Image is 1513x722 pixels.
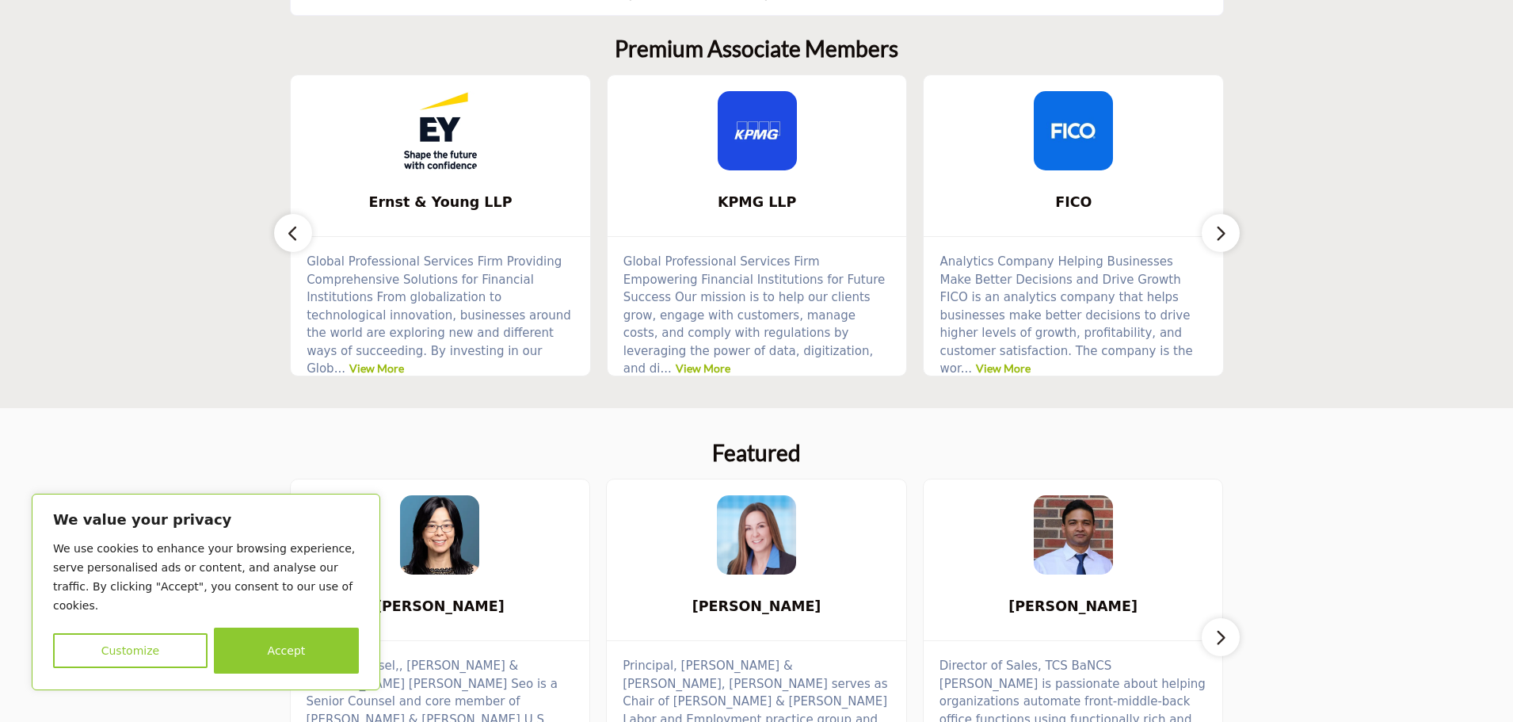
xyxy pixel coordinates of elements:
p: We value your privacy [53,510,359,529]
b: Carole Miller [631,586,882,628]
span: KPMG LLP [631,192,883,212]
p: Global Professional Services Firm Empowering Financial Institutions for Future Success Our missio... [623,253,891,378]
a: FICO [924,181,1223,223]
b: Kshitiz Mittal [947,586,1199,628]
img: Carole Miller [717,495,796,575]
span: Ernst & Young LLP [314,192,566,212]
a: View More [349,361,404,375]
h2: Premium Associate Members [615,36,898,63]
b: FICO [947,181,1199,223]
span: [PERSON_NAME] [631,596,882,617]
img: Kshitiz Mittal [1034,495,1113,575]
a: [PERSON_NAME] [924,586,1223,628]
a: [PERSON_NAME] [291,586,590,628]
button: Accept [214,628,359,674]
p: We use cookies to enhance your browsing experience, serve personalised ads or content, and analys... [53,539,359,615]
span: [PERSON_NAME] [314,596,566,617]
span: ... [660,361,671,376]
a: [PERSON_NAME] [607,586,906,628]
b: KPMG LLP [631,181,883,223]
img: KPMG LLP [718,91,797,170]
img: Hilary Sunghee Seo [400,495,479,575]
span: FICO [947,192,1199,212]
a: KPMG LLP [608,181,907,223]
b: Hilary Sunghee Seo [314,586,566,628]
img: Ernst & Young LLP [401,91,480,170]
span: ... [961,361,972,376]
span: [PERSON_NAME] [947,596,1199,617]
button: Customize [53,633,208,668]
a: View More [976,361,1031,375]
a: View More [676,361,730,375]
h2: Featured [712,440,801,467]
span: ... [334,361,345,376]
p: Analytics Company Helping Businesses Make Better Decisions and Drive Growth FICO is an analytics ... [939,253,1207,378]
b: Ernst & Young LLP [314,181,566,223]
p: Global Professional Services Firm Providing Comprehensive Solutions for Financial Institutions Fr... [307,253,574,378]
img: FICO [1034,91,1113,170]
a: Ernst & Young LLP [291,181,590,223]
